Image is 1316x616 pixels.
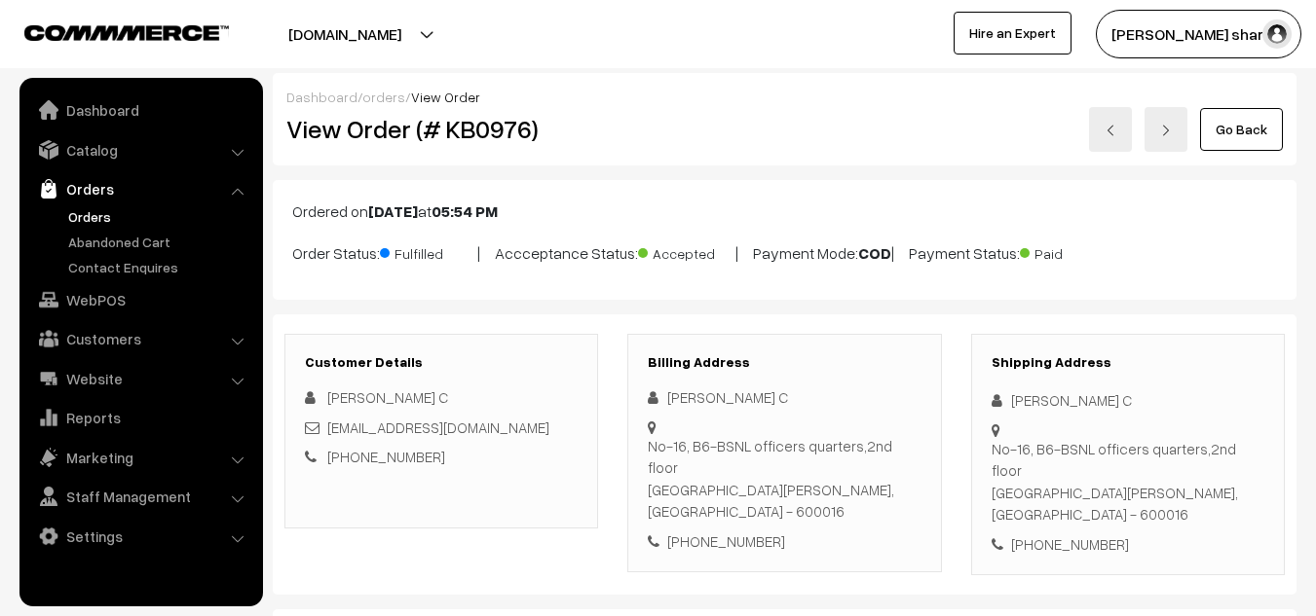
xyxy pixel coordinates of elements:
[305,354,578,371] h3: Customer Details
[1105,125,1116,136] img: left-arrow.png
[286,87,1283,107] div: / /
[648,354,921,371] h3: Billing Address
[1160,125,1172,136] img: right-arrow.png
[24,361,256,396] a: Website
[24,321,256,356] a: Customers
[24,25,229,40] img: COMMMERCE
[380,238,477,264] span: Fulfilled
[220,10,470,58] button: [DOMAIN_NAME]
[1200,108,1283,151] a: Go Back
[1096,10,1301,58] button: [PERSON_NAME] sharm…
[648,386,921,409] div: [PERSON_NAME] C
[327,388,448,406] span: [PERSON_NAME] C
[24,19,195,43] a: COMMMERCE
[368,201,418,221] b: [DATE]
[327,448,445,465] a: [PHONE_NUMBER]
[24,400,256,435] a: Reports
[992,354,1264,371] h3: Shipping Address
[1262,19,1292,49] img: user
[24,282,256,317] a: WebPOS
[24,132,256,167] a: Catalog
[24,440,256,475] a: Marketing
[24,171,256,206] a: Orders
[648,530,921,553] div: [PHONE_NUMBER]
[411,89,480,105] span: View Order
[63,206,256,227] a: Orders
[292,199,1277,223] p: Ordered on at
[992,533,1264,556] div: [PHONE_NUMBER]
[362,89,405,105] a: orders
[858,243,891,263] b: COD
[648,435,921,523] div: No-16, B6-BSNL officers quarters,2nd floor [GEOGRAPHIC_DATA][PERSON_NAME], [GEOGRAPHIC_DATA] - 60...
[292,238,1277,265] p: Order Status: | Accceptance Status: | Payment Mode: | Payment Status:
[1020,238,1117,264] span: Paid
[954,12,1072,54] a: Hire an Expert
[63,257,256,277] a: Contact Enquires
[286,89,357,105] a: Dashboard
[24,92,256,127] a: Dashboard
[638,238,735,264] span: Accepted
[432,201,498,221] b: 05:54 PM
[992,389,1264,412] div: [PERSON_NAME] C
[24,519,256,554] a: Settings
[63,232,256,252] a: Abandoned Cart
[992,438,1264,525] div: No-16, B6-BSNL officers quarters,2nd floor [GEOGRAPHIC_DATA][PERSON_NAME], [GEOGRAPHIC_DATA] - 60...
[327,418,549,436] a: [EMAIL_ADDRESS][DOMAIN_NAME]
[24,479,256,514] a: Staff Management
[286,114,599,144] h2: View Order (# KB0976)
